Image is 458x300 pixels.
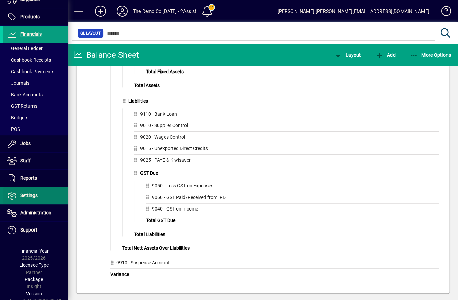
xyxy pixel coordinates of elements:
div: 9110 - Bank Loan [134,111,439,120]
a: POS [3,123,68,135]
span: Budgets [7,115,28,120]
span: Products [20,14,40,19]
span: Total Nett Assets Over Liabilities [122,245,190,251]
span: Version [26,291,42,296]
span: Total GST Due [146,218,175,223]
span: Licensee Type [19,262,49,268]
span: Journals [7,80,29,86]
div: 9015 - Unexported Direct Credits [134,145,439,155]
span: Add [375,52,395,58]
div: 9025 - PAYE & Kiwisaver [134,157,439,166]
a: Cashbook Payments [3,66,68,77]
div: 9050 - Less GST on Expenses [146,182,439,192]
span: Cashbook Receipts [7,57,51,63]
span: Total Fixed Assets [146,69,184,74]
a: Cashbook Receipts [3,54,68,66]
span: Settings [20,193,38,198]
a: Journals [3,77,68,89]
span: GST Returns [7,103,37,109]
span: Jobs [20,141,31,146]
div: 9060 - GST Paid/Received from IRD [146,194,439,203]
span: POS [7,126,20,132]
span: Reports [20,175,37,181]
span: More Options [410,52,451,58]
a: Budgets [3,112,68,123]
a: Settings [3,187,68,204]
button: More Options [408,49,453,61]
a: General Ledger [3,43,68,54]
a: Knowledge Base [436,1,450,23]
span: Package [25,277,43,282]
div: 9910 - Suspense Account [110,259,439,268]
span: Support [20,227,37,233]
span: General Ledger [7,46,43,51]
div: 9010 - Supplier Control [134,122,439,132]
span: Administration [20,210,51,215]
button: Profile [111,5,133,17]
button: Add [90,5,111,17]
a: Administration [3,204,68,221]
span: Cashbook Payments [7,69,54,74]
span: Total Assets [134,83,160,88]
span: GST Due [140,170,158,176]
span: Financials [20,31,42,37]
span: GL Layout [80,30,101,37]
span: Layout [334,52,361,58]
a: Jobs [3,135,68,152]
span: Bank Accounts [7,92,43,97]
button: Layout [332,49,363,61]
span: Total Liabilities [134,232,165,237]
div: The Demo Co [DATE] - 2Assist [133,6,196,17]
span: Financial Year [19,248,49,254]
div: 9020 - Wages Control [134,134,439,143]
button: Add [373,49,397,61]
span: Staff [20,158,31,163]
a: Products [3,8,68,25]
a: Bank Accounts [3,89,68,100]
span: Variance [110,271,129,277]
div: [PERSON_NAME] [PERSON_NAME][EMAIL_ADDRESS][DOMAIN_NAME] [277,6,429,17]
div: Balance Sheet [73,49,139,60]
app-page-header-button: View chart layout [327,49,368,61]
a: Staff [3,153,68,169]
a: GST Returns [3,100,68,112]
div: 9040 - GST on Income [146,205,439,215]
a: Support [3,222,68,239]
a: Reports [3,170,68,187]
span: Liabilities [128,98,148,104]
